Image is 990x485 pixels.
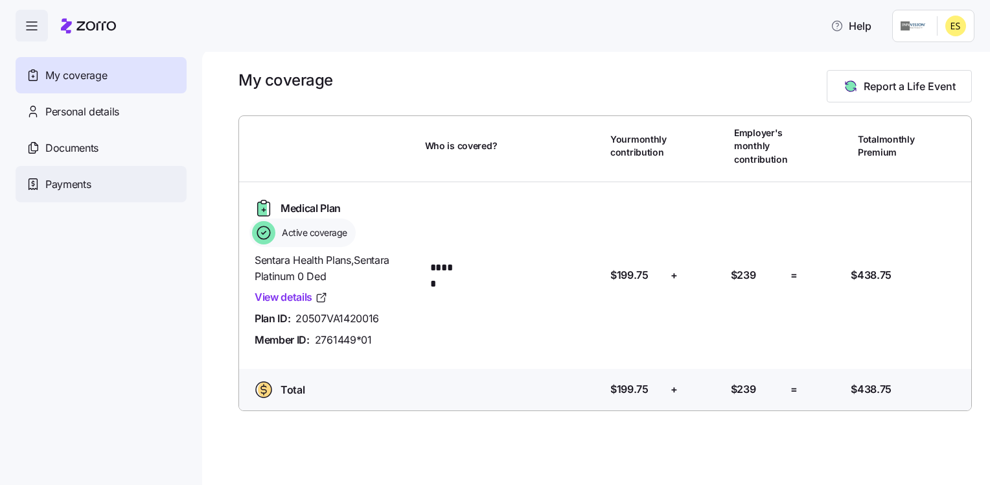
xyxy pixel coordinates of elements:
[858,133,915,160] span: Total monthly Premium
[45,67,107,84] span: My coverage
[610,267,649,283] span: $199.75
[16,130,187,166] a: Documents
[281,382,305,398] span: Total
[901,18,927,34] img: Employer logo
[945,16,966,36] img: fe7aed57232b2074f99fa537cb741e15
[731,381,756,397] span: $239
[610,381,649,397] span: $199.75
[255,332,310,348] span: Member ID:
[315,332,372,348] span: 2761449*01
[255,289,328,305] a: View details
[820,13,882,39] button: Help
[45,104,119,120] span: Personal details
[16,93,187,130] a: Personal details
[851,381,892,397] span: $438.75
[671,267,678,283] span: +
[278,226,347,239] span: Active coverage
[16,166,187,202] a: Payments
[851,267,892,283] span: $438.75
[281,200,341,217] span: Medical Plan
[734,126,788,166] span: Employer's monthly contribution
[827,70,972,102] button: Report a Life Event
[255,252,415,285] span: Sentara Health Plans , Sentara Platinum 0 Ded
[16,57,187,93] a: My coverage
[864,78,956,94] span: Report a Life Event
[610,133,667,160] span: Your monthly contribution
[831,18,871,34] span: Help
[45,140,98,156] span: Documents
[671,381,678,397] span: +
[45,176,91,193] span: Payments
[295,311,379,327] span: 20507VA1420016
[255,311,290,327] span: Plan ID:
[425,139,498,152] span: Who is covered?
[238,70,333,90] h1: My coverage
[731,267,756,283] span: $239
[790,267,798,283] span: =
[790,381,798,397] span: =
